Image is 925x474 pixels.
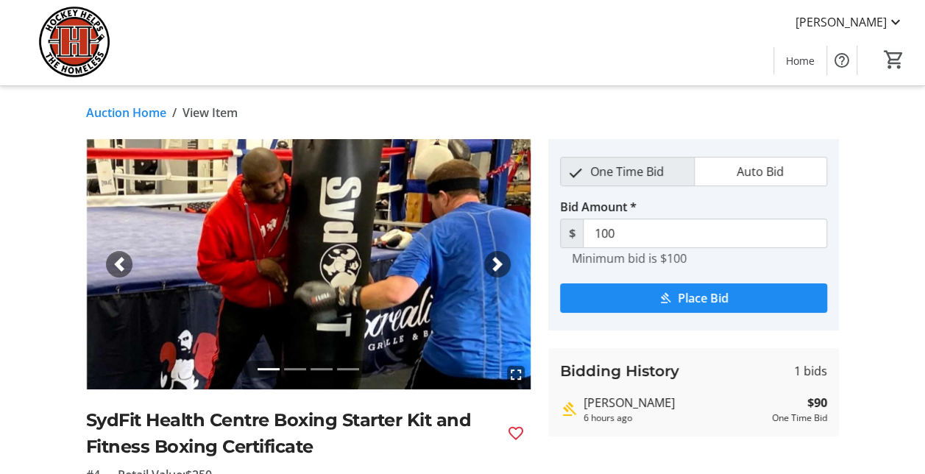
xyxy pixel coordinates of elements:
label: Bid Amount * [560,198,637,216]
span: / [172,104,177,121]
h2: SydFit Health Centre Boxing Starter Kit and Fitness Boxing Certificate [86,407,496,460]
div: 6 hours ago [584,411,766,425]
tr-hint: Minimum bid is $100 [572,251,687,266]
a: Home [774,47,826,74]
span: View Item [182,104,238,121]
button: Place Bid [560,283,827,313]
span: Place Bid [678,289,729,307]
span: One Time Bid [581,158,673,185]
button: Help [827,46,857,75]
span: 1 bids [794,362,827,380]
strong: $90 [807,394,827,411]
button: [PERSON_NAME] [784,10,916,34]
mat-icon: Highest bid [560,400,578,418]
span: Home [786,53,815,68]
a: Auction Home [86,104,166,121]
span: Auto Bid [728,158,793,185]
h3: Bidding History [560,360,679,382]
span: $ [560,219,584,248]
button: Cart [881,46,907,73]
span: [PERSON_NAME] [795,13,887,31]
mat-icon: fullscreen [507,366,525,383]
div: [PERSON_NAME] [584,394,766,411]
img: Hockey Helps the Homeless's Logo [9,6,140,79]
img: Image [86,139,531,389]
div: One Time Bid [772,411,827,425]
button: Favourite [501,419,531,448]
